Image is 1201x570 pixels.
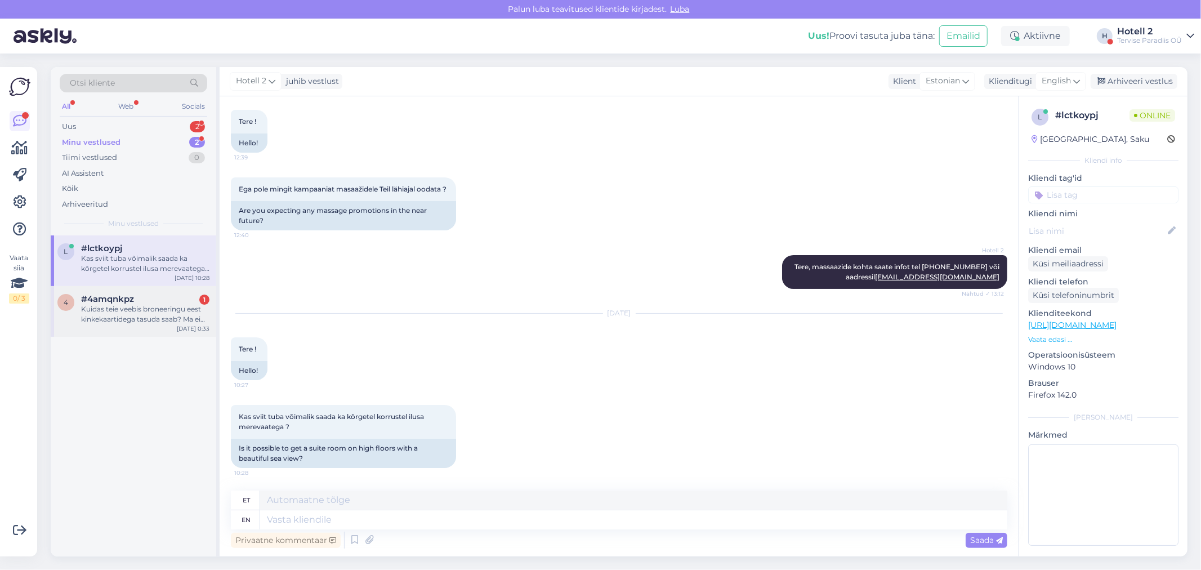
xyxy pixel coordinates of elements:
[1028,429,1178,441] p: Märkmed
[1028,412,1178,422] div: [PERSON_NAME]
[189,152,205,163] div: 0
[234,381,276,389] span: 10:27
[81,304,209,324] div: Kuidas teie veebis broneeringu eest kinkekaartidega tasuda saab? Ma ei leia ühtegi kohta, kuhu ka...
[239,117,256,126] span: Tere !
[808,30,829,41] b: Uus!
[939,25,988,47] button: Emailid
[189,137,205,148] div: 2
[1028,276,1178,288] p: Kliendi telefon
[242,510,251,529] div: en
[239,412,426,431] span: Kas sviit tuba võimalik saada ka kõrgetel korrustel ilusa merevaatega ?
[1038,113,1042,121] span: l
[199,295,209,305] div: 1
[81,243,122,253] span: #lctkoypj
[231,201,456,230] div: Are you expecting any massage promotions in the near future?
[239,185,447,193] span: Ega pole mingit kampaaniat masaažidele Teil lähiajal oodata ?
[282,75,339,87] div: juhib vestlust
[1028,361,1178,373] p: Windows 10
[234,153,276,162] span: 12:39
[1129,109,1175,122] span: Online
[1091,74,1177,89] div: Arhiveeri vestlus
[175,274,209,282] div: [DATE] 10:28
[926,75,960,87] span: Estonian
[62,199,108,210] div: Arhiveeritud
[875,273,999,281] a: [EMAIL_ADDRESS][DOMAIN_NAME]
[889,75,916,87] div: Klient
[231,361,267,380] div: Hello!
[231,533,341,548] div: Privaatne kommentaar
[62,137,120,148] div: Minu vestlused
[1042,75,1071,87] span: English
[190,121,205,132] div: 2
[62,152,117,163] div: Tiimi vestlused
[667,4,693,14] span: Luba
[984,75,1032,87] div: Klienditugi
[1028,377,1178,389] p: Brauser
[243,491,250,510] div: et
[231,439,456,468] div: Is it possible to get a suite room on high floors with a beautiful sea view?
[1028,349,1178,361] p: Operatsioonisüsteem
[60,99,73,114] div: All
[1028,208,1178,220] p: Kliendi nimi
[9,253,29,304] div: Vaata siia
[808,29,935,43] div: Proovi tasuta juba täna:
[236,75,266,87] span: Hotell 2
[62,168,104,179] div: AI Assistent
[1097,28,1113,44] div: H
[1117,36,1182,45] div: Tervise Paradiis OÜ
[239,345,256,353] span: Tere !
[1055,109,1129,122] div: # lctkoypj
[1001,26,1070,46] div: Aktiivne
[1028,308,1178,319] p: Klienditeekond
[81,253,209,274] div: Kas sviit tuba võimalik saada ka kõrgetel korrustel ilusa merevaatega ?
[9,76,30,97] img: Askly Logo
[234,469,276,477] span: 10:28
[962,246,1004,255] span: Hotell 2
[62,121,76,132] div: Uus
[180,99,207,114] div: Socials
[231,308,1007,318] div: [DATE]
[1028,155,1178,166] div: Kliendi info
[234,231,276,239] span: 12:40
[64,298,68,306] span: 4
[70,77,115,89] span: Otsi kliente
[1029,225,1166,237] input: Lisa nimi
[81,294,134,304] span: #4amqnkpz
[108,219,159,229] span: Minu vestlused
[1028,244,1178,256] p: Kliendi email
[1028,320,1117,330] a: [URL][DOMAIN_NAME]
[1028,256,1108,271] div: Küsi meiliaadressi
[64,247,68,256] span: l
[1028,389,1178,401] p: Firefox 142.0
[177,324,209,333] div: [DATE] 0:33
[1028,288,1119,303] div: Küsi telefoninumbrit
[1117,27,1182,36] div: Hotell 2
[1032,133,1149,145] div: [GEOGRAPHIC_DATA], Saku
[962,290,1004,298] span: Nähtud ✓ 13:12
[1028,186,1178,203] input: Lisa tag
[1117,27,1194,45] a: Hotell 2Tervise Paradiis OÜ
[9,293,29,304] div: 0 / 3
[794,262,1001,281] span: Tere, massaazide kohta saate infot tel [PHONE_NUMBER] või aadressil
[117,99,136,114] div: Web
[231,133,267,153] div: Hello!
[970,535,1003,545] span: Saada
[1028,172,1178,184] p: Kliendi tag'id
[1028,335,1178,345] p: Vaata edasi ...
[62,183,78,194] div: Kõik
